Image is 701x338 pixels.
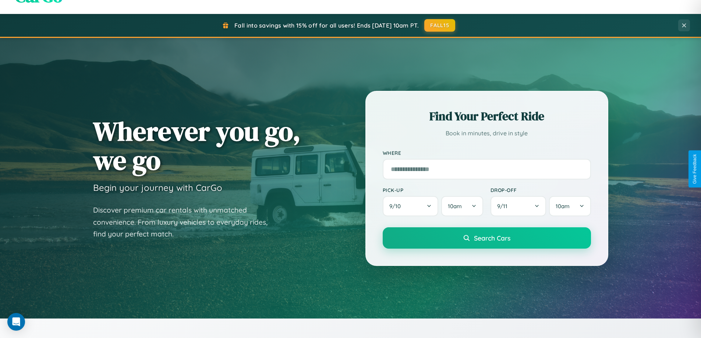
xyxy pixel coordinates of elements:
div: Open Intercom Messenger [7,313,25,331]
span: 10am [556,203,570,210]
h2: Find Your Perfect Ride [383,108,591,124]
p: Book in minutes, drive in style [383,128,591,139]
h1: Wherever you go, we go [93,117,301,175]
label: Pick-up [383,187,483,193]
p: Discover premium car rentals with unmatched convenience. From luxury vehicles to everyday rides, ... [93,204,277,240]
button: 10am [441,196,483,216]
span: Search Cars [474,234,510,242]
label: Where [383,150,591,156]
span: 9 / 11 [497,203,511,210]
div: Give Feedback [692,154,697,184]
span: 9 / 10 [389,203,404,210]
label: Drop-off [491,187,591,193]
h3: Begin your journey with CarGo [93,182,222,193]
button: 9/10 [383,196,439,216]
button: Search Cars [383,227,591,249]
button: FALL15 [424,19,455,32]
button: 9/11 [491,196,546,216]
span: 10am [448,203,462,210]
button: 10am [549,196,591,216]
span: Fall into savings with 15% off for all users! Ends [DATE] 10am PT. [234,22,419,29]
